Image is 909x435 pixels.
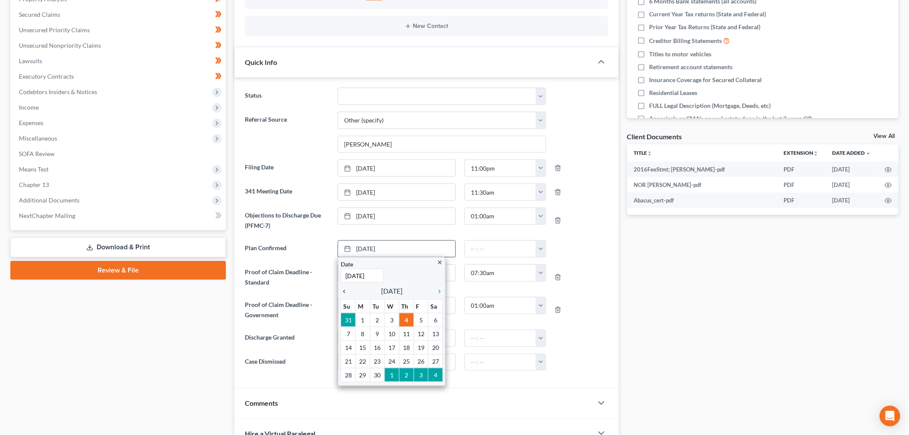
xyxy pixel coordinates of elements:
th: Sa [428,299,443,313]
span: Lawsuits [19,57,42,64]
td: 12 [414,327,428,340]
span: Secured Claims [19,11,60,18]
a: View All [874,133,895,139]
td: [DATE] [826,193,878,208]
span: Titles to motor vehicles [650,50,712,58]
td: 25 [399,354,414,368]
td: 14 [341,340,356,354]
td: 6 [428,313,443,327]
input: -- : -- [465,265,536,281]
i: chevron_left [341,288,352,295]
td: 7 [341,327,356,340]
span: [DATE] [381,286,403,296]
td: 2 [370,313,385,327]
a: Date Added expand_more [833,150,871,156]
label: Date [341,260,353,269]
th: Su [341,299,356,313]
input: -- : -- [465,184,536,200]
label: Case Dismissed [241,354,333,371]
span: Quick Info [245,58,277,66]
td: 3 [414,368,428,382]
a: Unsecured Nonpriority Claims [12,38,226,53]
td: 5 [414,313,428,327]
div: Open Intercom Messenger [880,406,900,426]
td: PDF [777,193,826,208]
td: 2 [399,368,414,382]
a: Extensionunfold_more [784,150,819,156]
td: 11 [399,327,414,340]
a: NextChapter Mailing [12,208,226,224]
td: 2016FeeStmt; [PERSON_NAME]-pdf [627,162,778,177]
i: expand_more [866,151,871,156]
td: 27 [428,354,443,368]
td: 21 [341,354,356,368]
td: 22 [356,354,370,368]
span: Insurance Coverage for Secured Collateral [650,76,762,84]
a: [DATE] [338,241,455,257]
span: Unsecured Priority Claims [19,26,90,34]
th: Tu [370,299,385,313]
td: 10 [384,327,399,340]
th: W [384,299,399,313]
td: 23 [370,354,385,368]
label: 341 Meeting Date [241,184,333,201]
span: FULL Legal Description (Mortgage, Deeds, etc) [650,101,771,110]
label: Plan Confirmed [241,240,333,257]
td: 20 [428,340,443,354]
td: 8 [356,327,370,340]
a: close [436,257,443,267]
label: Objections to Discharge Due (PFMC-7) [241,208,333,233]
input: -- : -- [465,330,536,346]
th: M [356,299,370,313]
i: chevron_right [432,288,443,295]
td: 29 [356,368,370,382]
th: Th [399,299,414,313]
input: 1/1/2013 [341,269,384,283]
button: New Contact [252,23,601,30]
a: Secured Claims [12,7,226,22]
span: Executory Contracts [19,73,74,80]
span: Residential Leases [650,89,698,97]
input: -- : -- [465,160,536,176]
input: -- : -- [465,208,536,224]
td: 18 [399,340,414,354]
td: 4 [399,313,414,327]
span: Appraisals or CMA's on real estate done in the last 3 years OR required by attorney [650,114,824,132]
td: 31 [341,313,356,327]
label: Proof of Claim Deadline - Standard [241,264,333,290]
td: NOR [PERSON_NAME]-pdf [627,177,778,193]
td: 1 [384,368,399,382]
i: unfold_more [647,151,653,156]
a: [DATE] [338,160,455,176]
th: F [414,299,428,313]
input: -- : -- [465,354,536,371]
i: unfold_more [814,151,819,156]
td: [DATE] [826,162,878,177]
span: Income [19,104,39,111]
td: PDF [777,162,826,177]
a: Unsecured Priority Claims [12,22,226,38]
td: 16 [370,340,385,354]
label: Status [241,88,333,105]
a: Lawsuits [12,53,226,69]
td: PDF [777,177,826,193]
span: Additional Documents [19,196,79,204]
span: Miscellaneous [19,135,57,142]
td: 4 [428,368,443,382]
td: 17 [384,340,399,354]
a: chevron_left [341,286,352,296]
label: Proof of Claim Deadline - Government [241,297,333,323]
td: 13 [428,327,443,340]
td: 28 [341,368,356,382]
span: SOFA Review [19,150,55,157]
td: 9 [370,327,385,340]
a: Executory Contracts [12,69,226,84]
span: NextChapter Mailing [19,212,75,219]
span: Chapter 13 [19,181,49,188]
input: -- : -- [465,241,536,257]
td: 1 [356,313,370,327]
td: 30 [370,368,385,382]
a: SOFA Review [12,146,226,162]
div: Client Documents [627,132,682,141]
input: -- : -- [465,297,536,314]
